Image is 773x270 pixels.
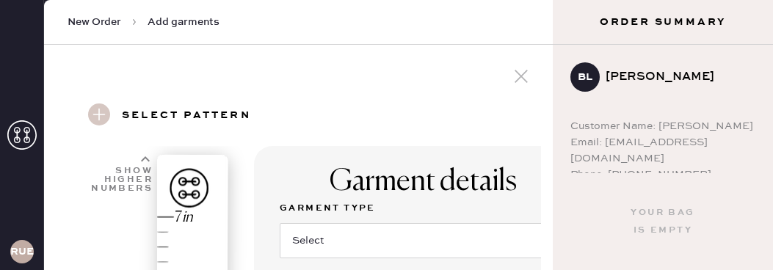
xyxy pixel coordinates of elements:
div: Phone: [PHONE_NUMBER] [570,167,755,183]
div: Show higher numbers [90,167,153,193]
h3: Order Summary [553,15,773,29]
span: Add garments [148,15,219,29]
div: 7 [175,208,182,227]
div: Garment details [330,164,517,200]
label: Garment Type [280,200,566,217]
span: New Order [68,15,121,29]
div: Your bag is empty [631,204,694,239]
div: Customer Name: [PERSON_NAME] [570,118,755,134]
div: Email: [EMAIL_ADDRESS][DOMAIN_NAME] [570,134,755,167]
h3: Select pattern [122,103,251,128]
h3: BL [578,72,592,82]
div: [PERSON_NAME] [606,68,744,86]
div: in [182,208,193,227]
h3: RUESA [10,247,34,257]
